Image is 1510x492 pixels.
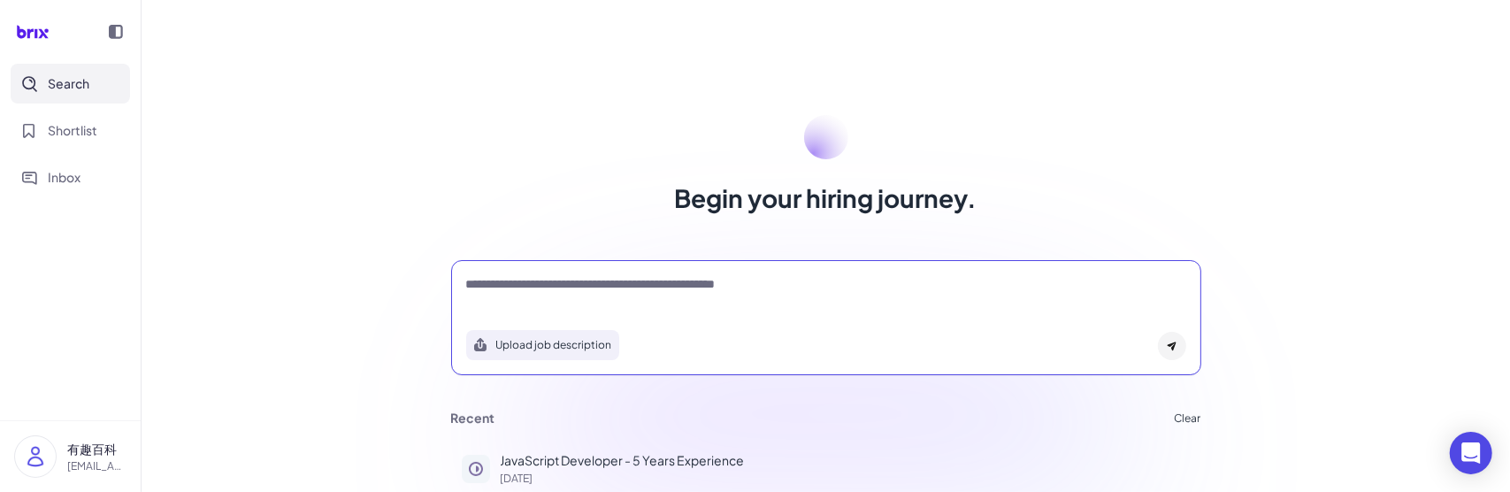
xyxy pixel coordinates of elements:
button: Search [11,64,130,104]
span: Search [48,74,89,93]
p: [DATE] [501,473,1191,484]
span: Shortlist [48,121,97,140]
img: user_logo.png [15,436,56,477]
button: Clear [1175,413,1201,424]
button: Inbox [11,158,130,197]
p: [EMAIL_ADDRESS][DOMAIN_NAME] [67,458,126,474]
span: Inbox [48,168,80,187]
p: 有趣百科 [67,440,126,458]
div: Open Intercom Messenger [1450,432,1492,474]
h3: Recent [451,411,495,427]
button: Search using job description [466,330,619,360]
button: Shortlist [11,111,130,150]
p: JavaScript Developer - 5 Years Experience [501,451,1191,470]
h1: Begin your hiring journey. [675,181,977,216]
